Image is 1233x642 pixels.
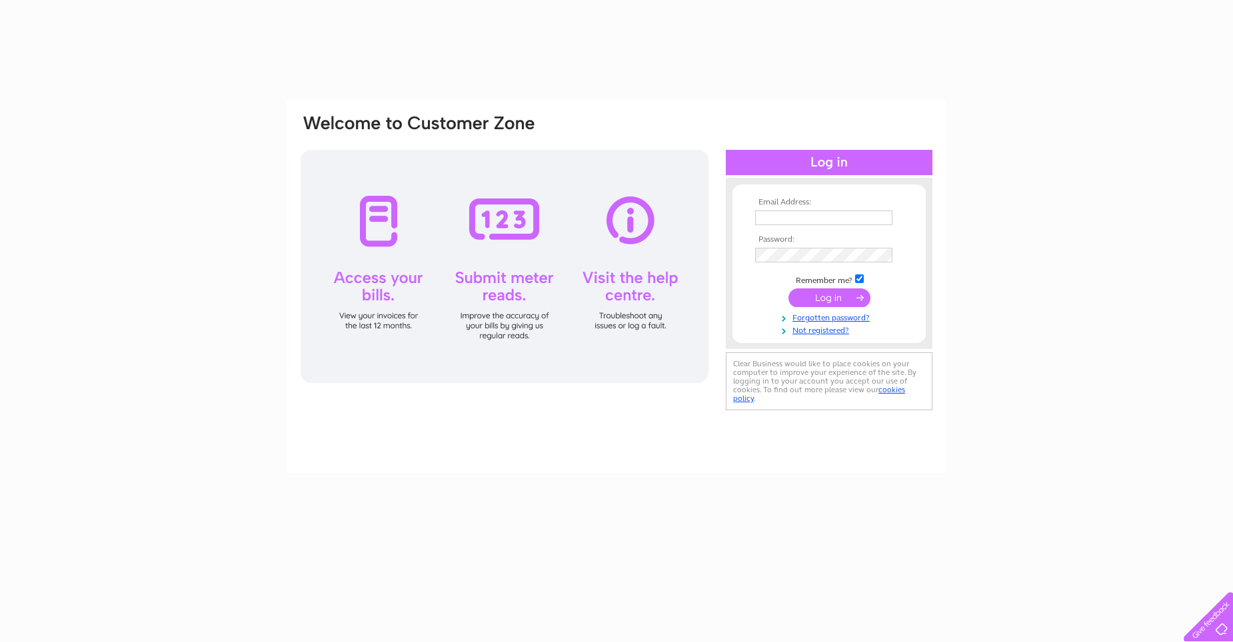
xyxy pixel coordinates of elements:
a: Forgotten password? [755,310,906,323]
a: cookies policy [733,385,905,403]
a: Not registered? [755,323,906,336]
input: Submit [788,288,870,307]
div: Clear Business would like to place cookies on your computer to improve your experience of the sit... [726,352,932,410]
th: Password: [752,235,906,244]
th: Email Address: [752,198,906,207]
td: Remember me? [752,272,906,286]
